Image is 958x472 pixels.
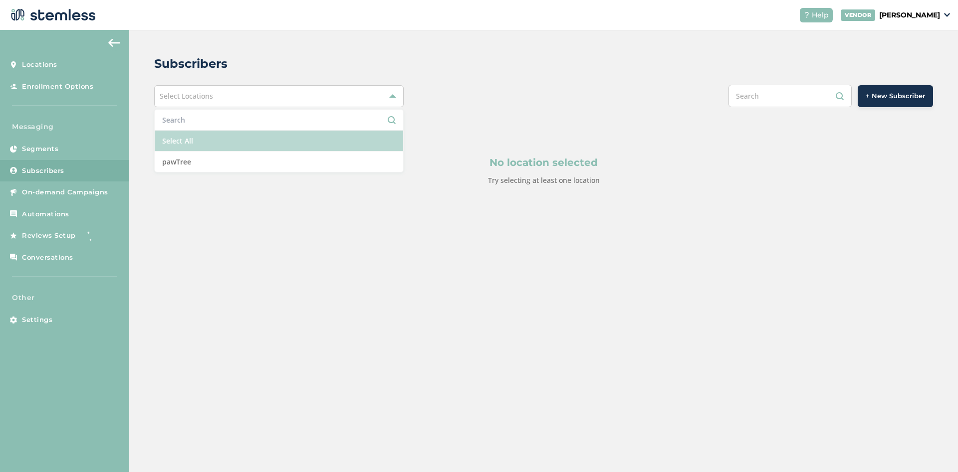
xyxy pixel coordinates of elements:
p: [PERSON_NAME] [879,10,940,20]
div: VENDOR [841,9,875,21]
img: icon-arrow-back-accent-c549486e.svg [108,39,120,47]
span: Enrollment Options [22,82,93,92]
label: Try selecting at least one location [488,175,600,185]
span: Locations [22,60,57,70]
li: pawTree [155,152,403,172]
img: glitter-stars-b7820f95.gif [83,226,103,246]
p: No location selected [202,155,885,170]
span: + New Subscriber [866,91,925,101]
span: Select Locations [160,91,213,101]
span: On-demand Campaigns [22,187,108,197]
img: icon_down-arrow-small-66adaf34.svg [944,13,950,17]
iframe: Chat Widget [908,424,958,472]
h2: Subscribers [154,55,228,73]
button: + New Subscriber [858,85,933,107]
img: icon-help-white-03924b79.svg [804,12,810,18]
span: Subscribers [22,166,64,176]
span: Automations [22,209,69,219]
span: Conversations [22,253,73,263]
span: Segments [22,144,58,154]
img: logo-dark-0685b13c.svg [8,5,96,25]
span: Settings [22,315,52,325]
input: Search [162,115,396,125]
li: Select All [155,131,403,152]
span: Reviews Setup [22,231,76,241]
span: Help [812,10,829,20]
input: Search [728,85,852,107]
